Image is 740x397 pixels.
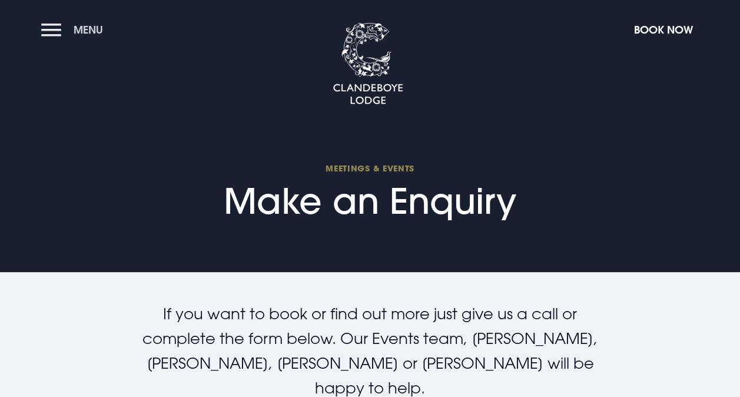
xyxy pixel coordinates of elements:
[224,163,516,222] h1: Make an Enquiry
[628,17,699,42] button: Book Now
[41,17,109,42] button: Menu
[333,23,403,105] img: Clandeboye Lodge
[224,163,516,174] span: Meetings & Events
[74,23,103,37] span: Menu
